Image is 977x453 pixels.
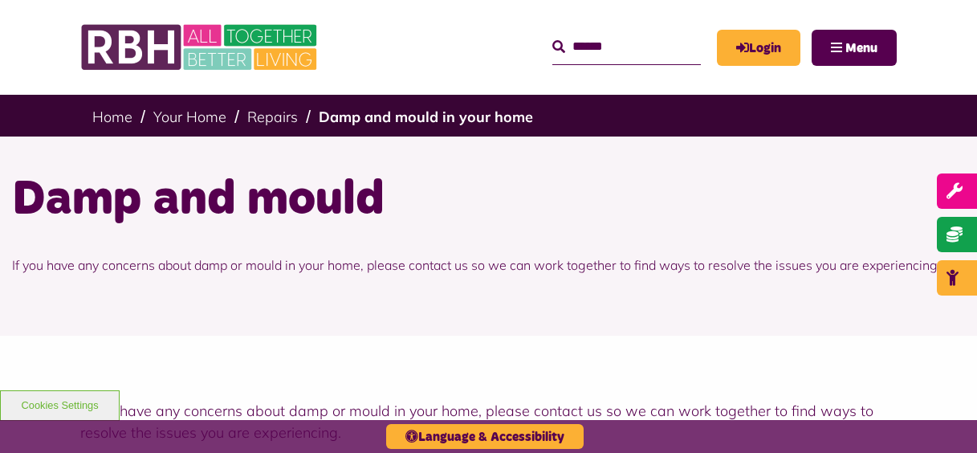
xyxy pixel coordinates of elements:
[247,108,298,126] a: Repairs
[386,424,584,449] button: Language & Accessibility
[717,30,800,66] a: MyRBH
[12,231,965,299] p: If you have any concerns about damp or mould in your home, please contact us so we can work toget...
[80,16,321,79] img: RBH
[153,108,226,126] a: Your Home
[905,381,977,453] iframe: Netcall Web Assistant for live chat
[12,169,965,231] h1: Damp and mould
[319,108,533,126] a: Damp and mould in your home
[812,30,897,66] button: Navigation
[92,108,132,126] a: Home
[80,400,897,443] p: If you have any concerns about damp or mould in your home, please contact us so we can work toget...
[845,42,877,55] span: Menu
